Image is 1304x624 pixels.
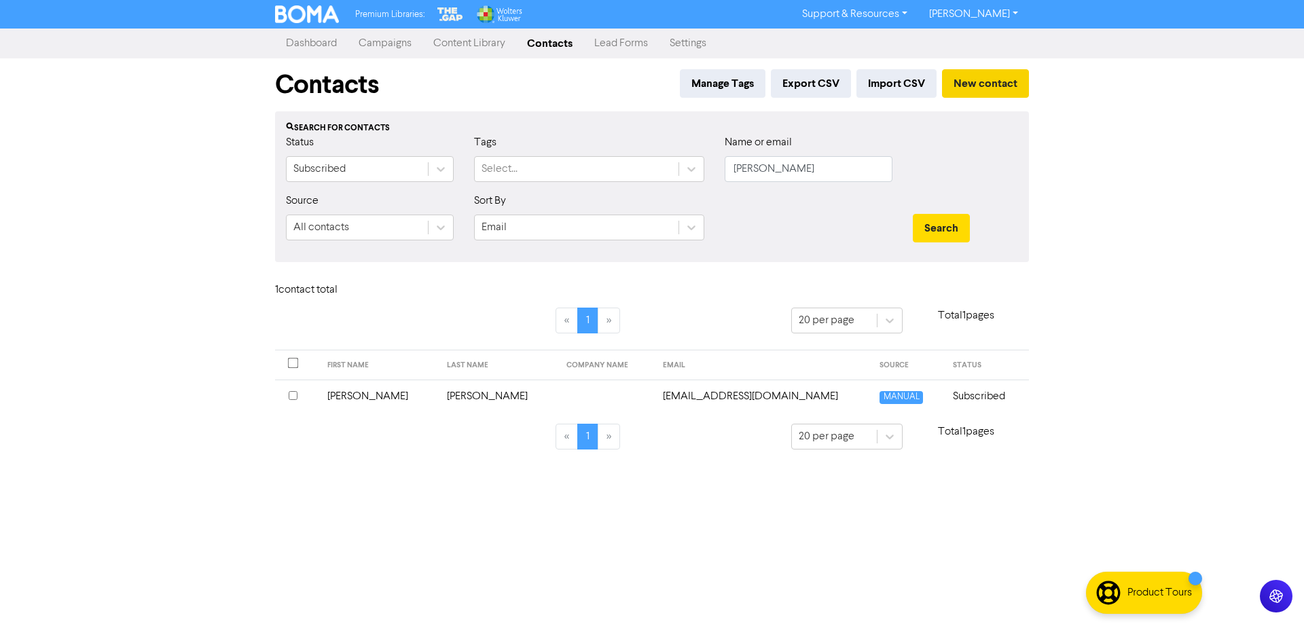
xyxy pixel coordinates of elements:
[791,3,918,25] a: Support & Resources
[293,219,349,236] div: All contacts
[856,69,937,98] button: Import CSV
[475,5,522,23] img: Wolters Kluwer
[439,380,558,413] td: [PERSON_NAME]
[275,30,348,57] a: Dashboard
[577,424,598,449] a: Page 1 is your current page
[474,193,506,209] label: Sort By
[655,350,872,380] th: EMAIL
[319,380,439,413] td: [PERSON_NAME]
[275,284,384,297] h6: 1 contact total
[659,30,717,57] a: Settings
[482,161,518,177] div: Select...
[771,69,851,98] button: Export CSV
[286,122,1018,134] div: Search for contacts
[903,308,1029,324] p: Total 1 pages
[348,30,422,57] a: Campaigns
[1236,559,1304,624] iframe: Chat Widget
[319,350,439,380] th: FIRST NAME
[435,5,465,23] img: The Gap
[482,219,507,236] div: Email
[942,69,1029,98] button: New contact
[918,3,1029,25] a: [PERSON_NAME]
[286,134,314,151] label: Status
[474,134,496,151] label: Tags
[577,308,598,333] a: Page 1 is your current page
[680,69,765,98] button: Manage Tags
[558,350,654,380] th: COMPANY NAME
[293,161,346,177] div: Subscribed
[355,10,424,19] span: Premium Libraries:
[655,380,872,413] td: tjberriman@gmail.com
[945,380,1029,413] td: Subscribed
[286,193,319,209] label: Source
[516,30,583,57] a: Contacts
[913,214,970,242] button: Search
[275,5,339,23] img: BOMA Logo
[275,69,379,100] h1: Contacts
[880,391,922,404] span: MANUAL
[903,424,1029,440] p: Total 1 pages
[439,350,558,380] th: LAST NAME
[871,350,944,380] th: SOURCE
[725,134,792,151] label: Name or email
[799,428,854,445] div: 20 per page
[422,30,516,57] a: Content Library
[945,350,1029,380] th: STATUS
[799,312,854,329] div: 20 per page
[583,30,659,57] a: Lead Forms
